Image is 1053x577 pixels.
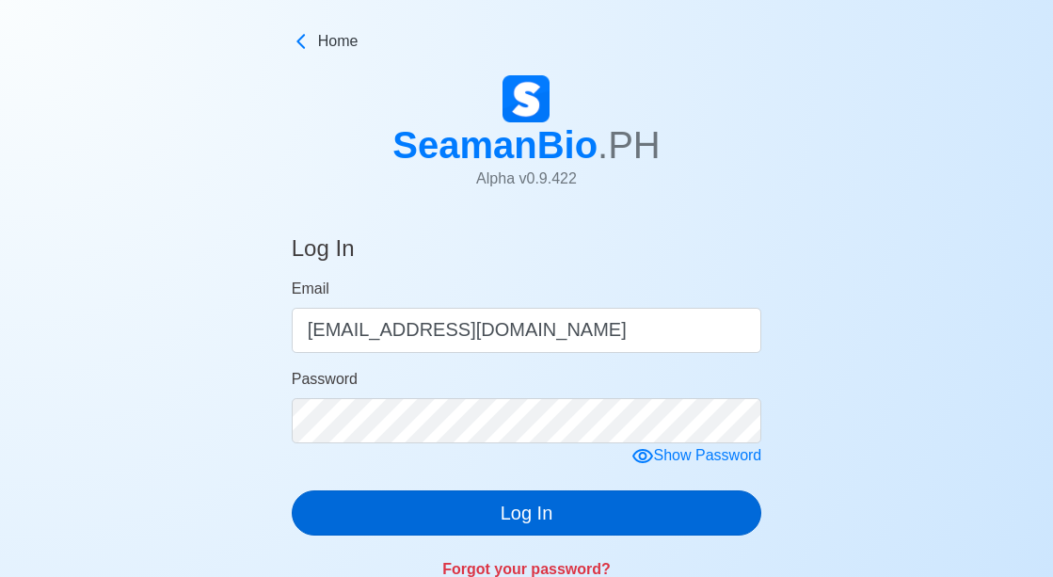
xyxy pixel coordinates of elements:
[442,561,611,577] a: Forgot your password?
[598,124,661,166] span: .PH
[292,490,762,536] button: Log In
[503,75,550,122] img: Logo
[292,371,358,387] span: Password
[292,280,329,297] span: Email
[392,168,661,190] p: Alpha v 0.9.422
[292,235,355,270] h4: Log In
[318,30,359,53] span: Home
[292,308,762,353] input: Your email
[292,30,762,53] a: Home
[392,122,661,168] h1: SeamanBio
[392,75,661,205] a: SeamanBio.PHAlpha v0.9.422
[631,444,762,468] div: Show Password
